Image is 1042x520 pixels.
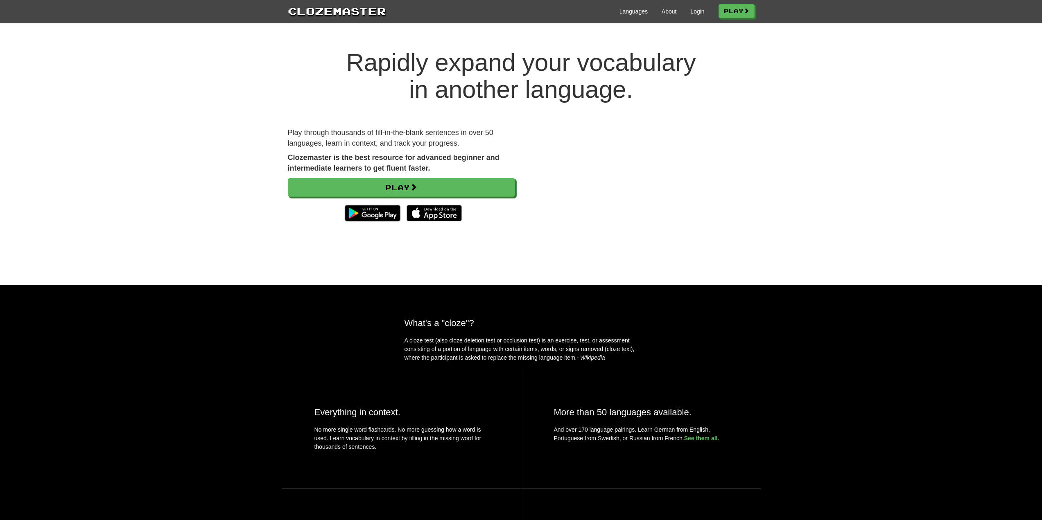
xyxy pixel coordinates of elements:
h2: What's a "cloze"? [405,318,638,328]
img: Download_on_the_App_Store_Badge_US-UK_135x40-25178aeef6eb6b83b96f5f2d004eda3bffbb37122de64afbaef7... [407,205,462,221]
p: Play through thousands of fill-in-the-blank sentences in over 50 languages, learn in context, and... [288,128,515,149]
strong: Clozemaster is the best resource for advanced beginner and intermediate learners to get fluent fa... [288,153,500,172]
p: A cloze test (also cloze deletion test or occlusion test) is an exercise, test, or assessment con... [405,336,638,362]
a: About [662,7,677,16]
a: Play [719,4,755,18]
h2: Everything in context. [314,407,488,417]
em: - Wikipedia [577,354,605,361]
p: No more single word flashcards. No more guessing how a word is used. Learn vocabulary in context ... [314,425,488,455]
a: See them all. [684,435,719,441]
a: Login [690,7,704,16]
p: And over 170 language pairings. Learn German from English, Portuguese from Swedish, or Russian fr... [554,425,728,443]
h2: More than 50 languages available. [554,407,728,417]
a: Play [288,178,515,197]
a: Languages [619,7,648,16]
img: Get it on Google Play [341,201,404,225]
a: Clozemaster [288,3,386,18]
